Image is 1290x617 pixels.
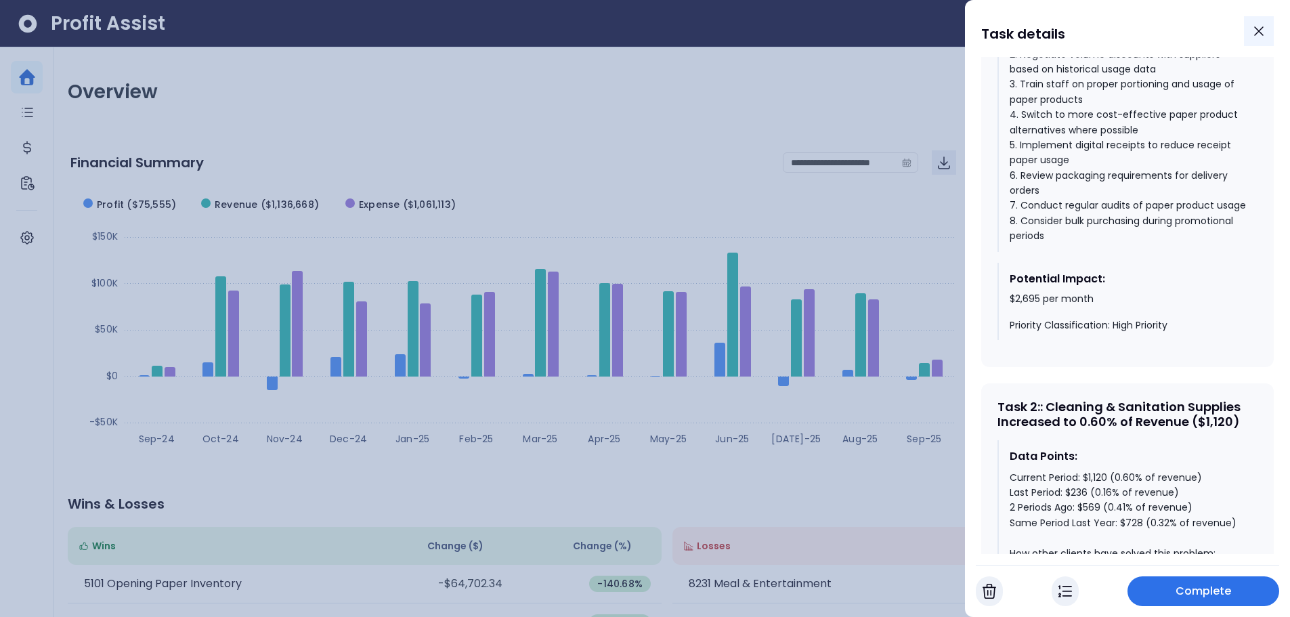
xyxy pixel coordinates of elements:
div: Data Points: [1010,448,1247,465]
div: Potential Impact: [1010,271,1247,287]
span: Complete [1176,583,1232,599]
h1: Task details [981,22,1065,46]
div: $2,695 per month Priority Classification: High Priority [1010,293,1247,333]
img: In Progress [1058,583,1072,599]
button: Complete [1127,576,1279,606]
img: Cancel Task [983,583,996,599]
button: Close [1244,16,1274,46]
div: Task 2 : : Cleaning & Sanitation Supplies Increased to 0.60% of Revenue ($1,120) [997,400,1257,429]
